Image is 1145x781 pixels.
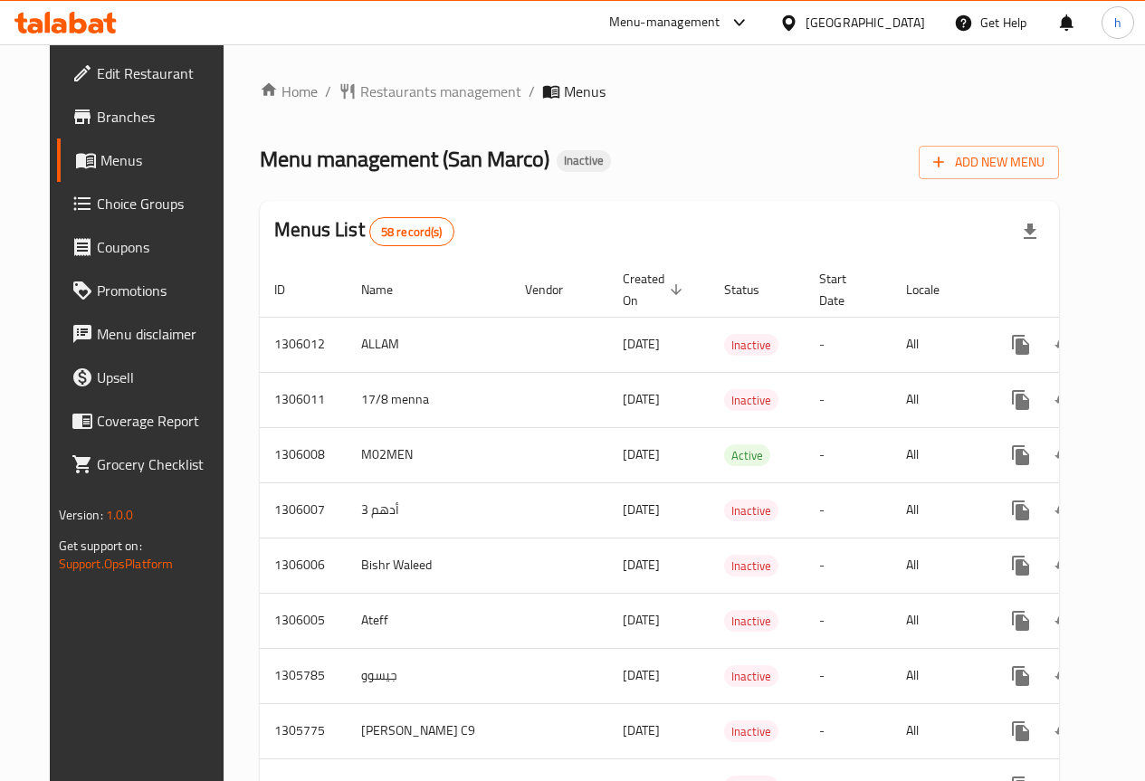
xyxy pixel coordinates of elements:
[999,544,1043,587] button: more
[260,138,549,179] span: Menu management ( San Marco )
[57,356,241,399] a: Upsell
[724,500,778,521] span: Inactive
[347,482,510,538] td: أدهم 3
[564,81,606,102] span: Menus
[623,498,660,521] span: [DATE]
[57,52,241,95] a: Edit Restaurant
[57,225,241,269] a: Coupons
[339,81,521,102] a: Restaurants management
[59,503,103,527] span: Version:
[97,280,226,301] span: Promotions
[724,390,778,411] span: Inactive
[106,503,134,527] span: 1.0.0
[805,482,892,538] td: -
[260,81,1059,102] nav: breadcrumb
[260,372,347,427] td: 1306011
[361,279,416,300] span: Name
[360,81,521,102] span: Restaurants management
[1043,378,1086,422] button: Change Status
[724,500,778,521] div: Inactive
[557,153,611,168] span: Inactive
[370,224,453,241] span: 58 record(s)
[1043,433,1086,477] button: Change Status
[260,427,347,482] td: 1306008
[347,372,510,427] td: 17/8 menna
[892,427,985,482] td: All
[525,279,587,300] span: Vendor
[97,106,226,128] span: Branches
[724,720,778,742] div: Inactive
[999,489,1043,532] button: more
[892,372,985,427] td: All
[57,443,241,486] a: Grocery Checklist
[97,236,226,258] span: Coupons
[97,323,226,345] span: Menu disclaimer
[724,445,770,466] span: Active
[892,703,985,758] td: All
[919,146,1059,179] button: Add New Menu
[999,323,1043,367] button: more
[57,399,241,443] a: Coverage Report
[623,268,688,311] span: Created On
[724,611,778,632] span: Inactive
[347,648,510,703] td: جيسوو
[347,703,510,758] td: [PERSON_NAME] C9
[724,555,778,576] div: Inactive
[260,593,347,648] td: 1306005
[999,378,1043,422] button: more
[1043,654,1086,698] button: Change Status
[260,482,347,538] td: 1306007
[999,433,1043,477] button: more
[933,151,1045,174] span: Add New Menu
[819,268,870,311] span: Start Date
[57,269,241,312] a: Promotions
[557,150,611,172] div: Inactive
[623,443,660,466] span: [DATE]
[805,372,892,427] td: -
[97,367,226,388] span: Upsell
[623,387,660,411] span: [DATE]
[1043,489,1086,532] button: Change Status
[347,593,510,648] td: Ateff
[724,665,778,687] div: Inactive
[347,538,510,593] td: Bishr Waleed
[347,317,510,372] td: ALLAM
[609,12,720,33] div: Menu-management
[805,648,892,703] td: -
[724,666,778,687] span: Inactive
[260,538,347,593] td: 1306006
[805,703,892,758] td: -
[892,317,985,372] td: All
[623,719,660,742] span: [DATE]
[59,552,174,576] a: Support.OpsPlatform
[100,149,226,171] span: Menus
[57,312,241,356] a: Menu disclaimer
[260,81,318,102] a: Home
[724,279,783,300] span: Status
[529,81,535,102] li: /
[97,410,226,432] span: Coverage Report
[369,217,454,246] div: Total records count
[623,608,660,632] span: [DATE]
[1114,13,1121,33] span: h
[724,556,778,576] span: Inactive
[623,663,660,687] span: [DATE]
[805,593,892,648] td: -
[724,335,778,356] span: Inactive
[623,332,660,356] span: [DATE]
[97,193,226,214] span: Choice Groups
[805,317,892,372] td: -
[906,279,963,300] span: Locale
[892,648,985,703] td: All
[274,279,309,300] span: ID
[805,538,892,593] td: -
[623,553,660,576] span: [DATE]
[724,721,778,742] span: Inactive
[999,710,1043,753] button: more
[260,317,347,372] td: 1306012
[57,182,241,225] a: Choice Groups
[260,648,347,703] td: 1305785
[57,138,241,182] a: Menus
[892,538,985,593] td: All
